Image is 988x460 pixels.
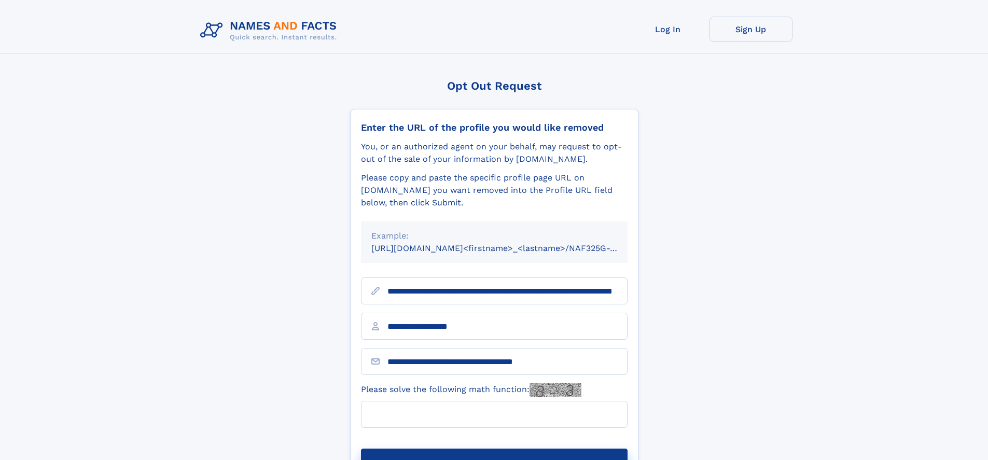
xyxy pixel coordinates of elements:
div: Please copy and paste the specific profile page URL on [DOMAIN_NAME] you want removed into the Pr... [361,172,628,209]
a: Sign Up [709,17,792,42]
a: Log In [627,17,709,42]
img: Logo Names and Facts [196,17,345,45]
div: Enter the URL of the profile you would like removed [361,122,628,133]
div: Example: [371,230,617,242]
div: You, or an authorized agent on your behalf, may request to opt-out of the sale of your informatio... [361,141,628,165]
small: [URL][DOMAIN_NAME]<firstname>_<lastname>/NAF325G-xxxxxxxx [371,243,647,253]
div: Opt Out Request [350,79,638,92]
label: Please solve the following math function: [361,383,581,397]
